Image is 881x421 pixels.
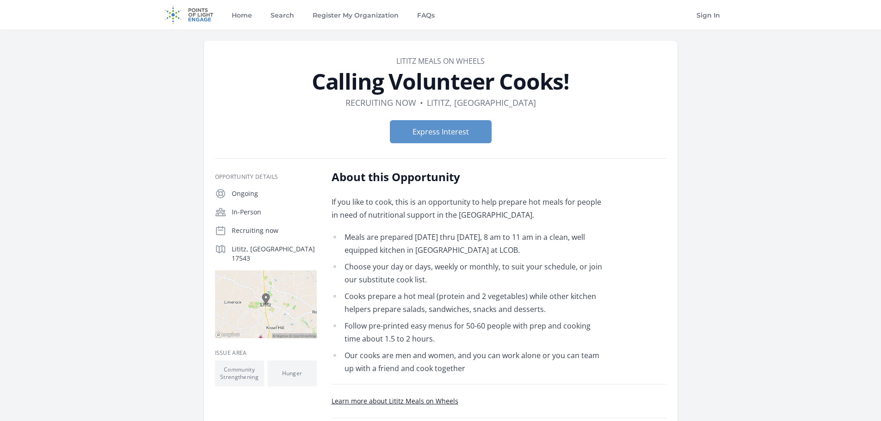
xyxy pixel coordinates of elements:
img: Map [215,270,317,338]
dd: Lititz, [GEOGRAPHIC_DATA] [427,96,536,109]
dd: Recruiting now [345,96,416,109]
h2: About this Opportunity [332,170,602,184]
p: If you like to cook, this is an opportunity to help prepare hot meals for people in need of nutri... [332,195,602,221]
a: Learn more about Lititz Meals on Wheels [332,397,458,405]
p: Lititz, [GEOGRAPHIC_DATA] 17543 [232,244,317,263]
h1: Calling Volunteer Cooks! [215,70,666,92]
p: Ongoing [232,189,317,198]
p: Recruiting now [232,226,317,235]
li: Community Strengthening [215,360,264,386]
h3: Issue area [215,349,317,357]
h3: Opportunity Details [215,173,317,181]
a: Lititz Meals on Wheels [396,56,485,66]
li: Hunger [268,360,317,386]
li: Cooks prepare a hot meal (protein and 2 vegetables) while other kitchen helpers prepare salads, s... [332,290,602,316]
p: In-Person [232,207,317,217]
div: • [420,96,423,109]
li: Follow pre-printed easy menus for 50-60 people with prep and cooking time about 1.5 to 2 hours. [332,319,602,345]
li: Our cooks are men and women, and you can work alone or you can team up with a friend and cook tog... [332,349,602,375]
li: Choose your day or days, weekly or monthly, to suit your schedule, or join our substitute cook list. [332,260,602,286]
button: Express Interest [390,120,492,143]
li: Meals are prepared [DATE] thru [DATE], 8 am to 11 am in a clean, well equipped kitchen in [GEOGRA... [332,231,602,256]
